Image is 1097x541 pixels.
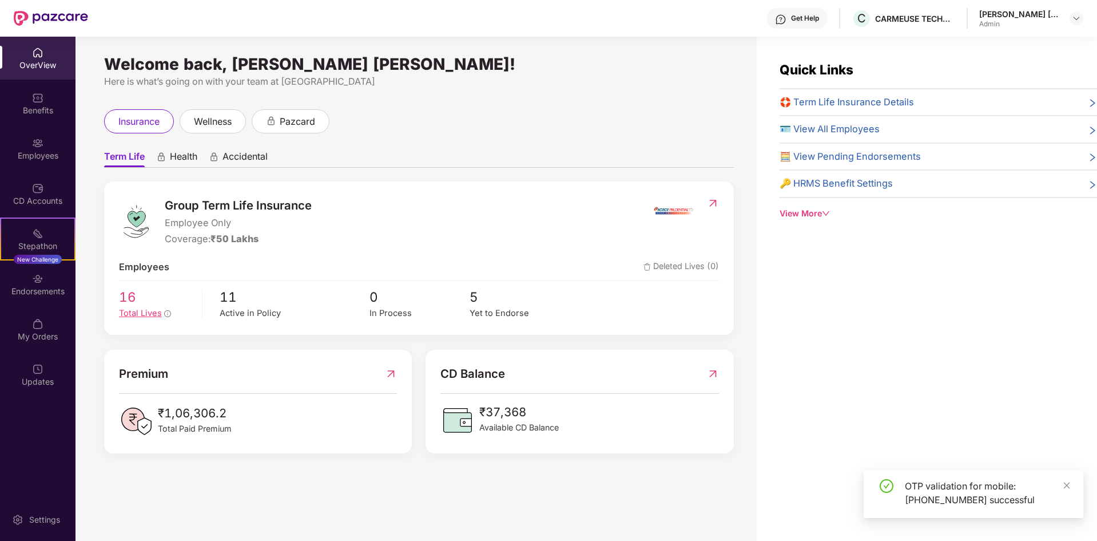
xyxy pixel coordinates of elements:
img: svg+xml;base64,PHN2ZyBpZD0iTXlfT3JkZXJzIiBkYXRhLW5hbWU9Ik15IE9yZGVycyIgeG1sbnM9Imh0dHA6Ly93d3cudz... [32,318,43,330]
span: right [1088,152,1097,164]
div: Get Help [791,14,819,23]
div: animation [156,152,166,162]
img: svg+xml;base64,PHN2ZyB4bWxucz0iaHR0cDovL3d3dy53My5vcmcvMjAwMC9zdmciIHdpZHRoPSIyMSIgaGVpZ2h0PSIyMC... [32,228,43,239]
span: Premium [119,365,168,383]
span: 🧮 View Pending Endorsements [780,149,921,164]
div: Yet to Endorse [470,307,570,320]
div: Settings [26,514,63,526]
span: Total Lives [119,308,162,318]
span: Employees [119,260,169,275]
span: CD Balance [440,365,505,383]
span: Group Term Life Insurance [165,196,312,215]
span: down [822,210,830,218]
span: Employee Only [165,216,312,231]
div: Active in Policy [220,307,369,320]
img: svg+xml;base64,PHN2ZyBpZD0iSG9tZSIgeG1sbnM9Imh0dHA6Ly93d3cudzMub3JnLzIwMDAvc3ZnIiB3aWR0aD0iMjAiIG... [32,47,43,58]
div: animation [266,116,276,126]
span: 5 [470,287,570,307]
span: ₹37,368 [479,403,559,421]
img: svg+xml;base64,PHN2ZyBpZD0iRW1wbG95ZWVzIiB4bWxucz0iaHR0cDovL3d3dy53My5vcmcvMjAwMC9zdmciIHdpZHRoPS... [32,137,43,149]
img: insurerIcon [653,196,695,225]
span: close [1063,481,1071,489]
div: OTP validation for mobile: [PHONE_NUMBER] successful [905,479,1070,507]
div: CARMEUSE TECHNOLOGIES INDIA PRIVATE LIMITED [875,13,955,24]
img: svg+xml;base64,PHN2ZyBpZD0iRHJvcGRvd24tMzJ4MzIiIHhtbG5zPSJodHRwOi8vd3d3LnczLm9yZy8yMDAwL3N2ZyIgd2... [1072,14,1081,23]
span: Term Life [104,151,145,167]
span: Health [170,151,197,167]
div: Admin [979,19,1059,29]
div: Welcome back, [PERSON_NAME] [PERSON_NAME]! [104,60,734,69]
span: 🔑 HRMS Benefit Settings [780,176,893,191]
div: Stepathon [1,240,74,252]
img: svg+xml;base64,PHN2ZyBpZD0iVXBkYXRlZCIgeG1sbnM9Imh0dHA6Ly93d3cudzMub3JnLzIwMDAvc3ZnIiB3aWR0aD0iMj... [32,364,43,375]
span: 0 [369,287,470,307]
img: svg+xml;base64,PHN2ZyBpZD0iQmVuZWZpdHMiIHhtbG5zPSJodHRwOi8vd3d3LnczLm9yZy8yMDAwL3N2ZyIgd2lkdGg9Ij... [32,92,43,104]
img: svg+xml;base64,PHN2ZyBpZD0iU2V0dGluZy0yMHgyMCIgeG1sbnM9Imh0dHA6Ly93d3cudzMub3JnLzIwMDAvc3ZnIiB3aW... [12,514,23,526]
span: 16 [119,287,194,307]
img: logo [119,204,153,239]
span: wellness [194,114,232,129]
span: 11 [220,287,369,307]
img: svg+xml;base64,PHN2ZyBpZD0iSGVscC0zMngzMiIgeG1sbnM9Imh0dHA6Ly93d3cudzMub3JnLzIwMDAvc3ZnIiB3aWR0aD... [775,14,786,25]
span: right [1088,97,1097,110]
span: right [1088,179,1097,191]
img: RedirectIcon [385,365,397,383]
span: ₹1,06,306.2 [158,404,232,422]
div: animation [209,152,219,162]
div: New Challenge [14,255,62,264]
span: Deleted Lives (0) [643,260,719,275]
span: pazcard [280,114,315,129]
img: RedirectIcon [707,198,719,209]
span: Available CD Balance [479,421,559,434]
span: insurance [118,114,160,129]
span: check-circle [880,479,893,493]
span: ₹50 Lakhs [210,233,259,244]
span: Total Paid Premium [158,422,232,435]
img: New Pazcare Logo [14,11,88,26]
div: Coverage: [165,232,312,247]
img: PaidPremiumIcon [119,404,153,439]
div: Here is what’s going on with your team at [GEOGRAPHIC_DATA] [104,74,734,89]
img: deleteIcon [643,263,651,271]
div: [PERSON_NAME] [PERSON_NAME] [979,9,1059,19]
img: svg+xml;base64,PHN2ZyBpZD0iRW5kb3JzZW1lbnRzIiB4bWxucz0iaHR0cDovL3d3dy53My5vcmcvMjAwMC9zdmciIHdpZH... [32,273,43,285]
img: CDBalanceIcon [440,403,475,437]
span: C [857,11,866,25]
span: right [1088,124,1097,137]
span: 🪪 View All Employees [780,122,880,137]
div: View More [780,207,1097,220]
span: info-circle [164,310,171,317]
span: Accidental [222,151,268,167]
span: Quick Links [780,62,853,77]
span: 🛟 Term Life Insurance Details [780,95,914,110]
img: svg+xml;base64,PHN2ZyBpZD0iQ0RfQWNjb3VudHMiIGRhdGEtbmFtZT0iQ0QgQWNjb3VudHMiIHhtbG5zPSJodHRwOi8vd3... [32,183,43,194]
img: RedirectIcon [707,365,719,383]
div: In Process [369,307,470,320]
